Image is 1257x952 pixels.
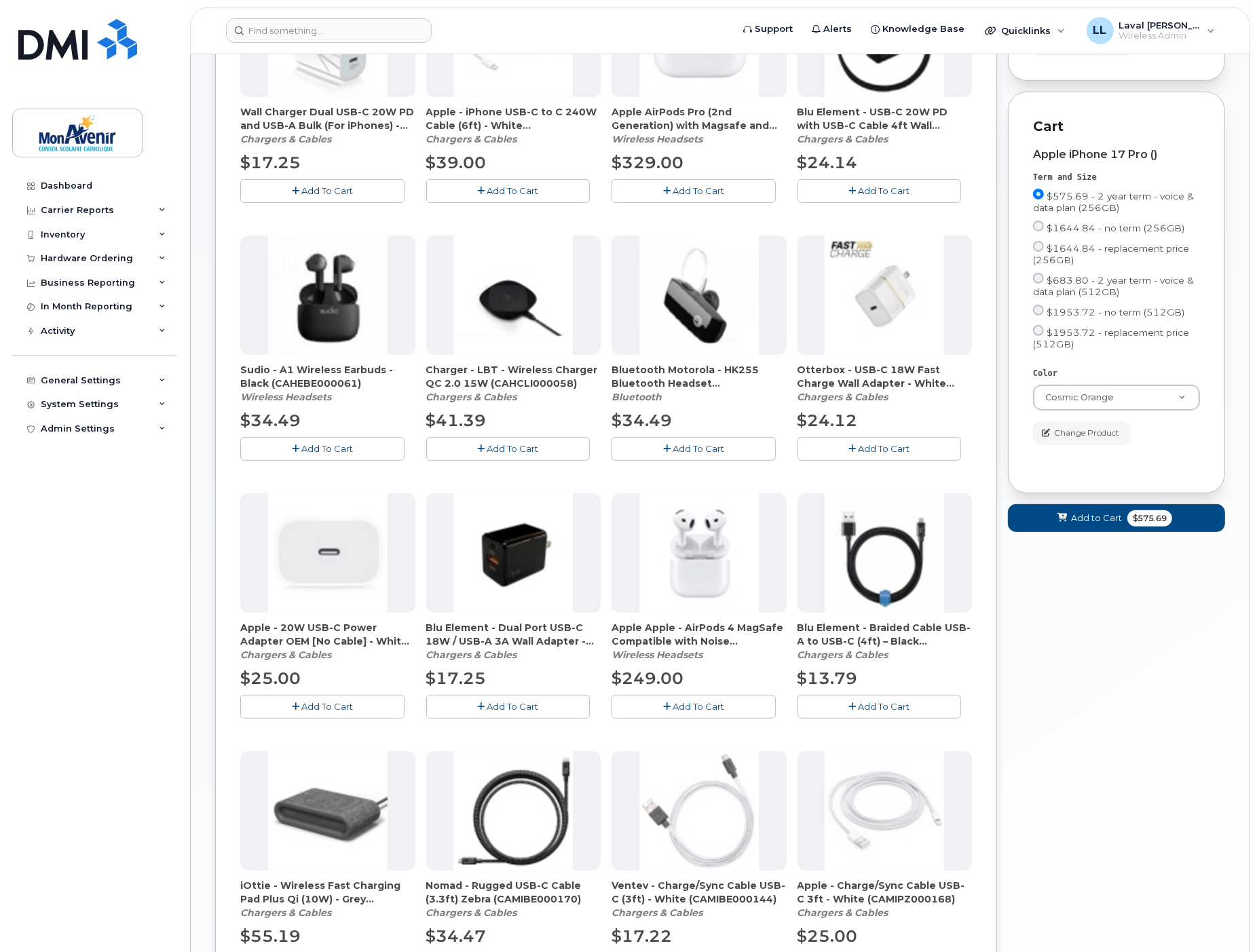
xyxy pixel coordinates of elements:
[426,695,590,719] button: Add To Cart
[301,443,353,454] span: Add To Cart
[426,363,601,390] span: Charger - LBT - Wireless Charger QC 2.0 15W (CAHCLI000058)
[487,443,538,454] span: Add To Cart
[823,22,852,36] span: Alerts
[240,105,415,146] div: Wall Charger Dual USB-C 20W PD and USB-A Bulk (For iPhones) - White (CAHCBE000086)
[240,411,301,430] span: $34.49
[240,649,331,661] em: Chargers & Cables
[1033,117,1200,136] p: Cart
[858,185,909,196] span: Add To Cart
[240,879,415,906] span: iOttie - Wireless Fast Charging Pad Plus Qi (10W) - Grey (CAHCLI000064)
[1045,392,1114,402] span: Cosmic Orange
[612,363,787,390] span: Bluetooth Motorola - HK255 Bluetooth Headset (CABTBE000046)
[798,105,973,132] span: Blu Element - USB-C 20W PD with USB-C Cable 4ft Wall Charger - Black (CAHCPZ000096)
[882,22,964,36] span: Knowledge Base
[798,695,962,719] button: Add To Cart
[1071,512,1122,525] span: Add to Cart
[1033,327,1189,349] span: $1953.72 - replacement price (512GB)
[301,701,353,712] span: Add To Cart
[858,701,909,712] span: Add To Cart
[1047,223,1184,233] span: $1644.84 - no term (256GB)
[240,363,415,390] span: Sudio - A1 Wireless Earbuds - Black (CAHEBE000061)
[612,391,662,403] em: Bluetooth
[1119,20,1201,31] span: Laval [PERSON_NAME]
[1008,504,1225,532] button: Add to Cart $575.69
[1033,191,1194,213] span: $575.69 - 2 year term - voice & data plan (256GB)
[798,391,888,403] em: Chargers & Cables
[426,411,487,430] span: $41.39
[639,493,759,613] img: accessory36513.JPG
[426,926,487,946] span: $34.47
[453,493,573,613] img: accessory36707.JPG
[1033,368,1200,379] div: Color
[798,907,888,919] em: Chargers & Cables
[798,668,858,688] span: $13.79
[612,621,787,662] div: Apple Apple - AirPods 4 MagSafe Compatible with Noise Cancellation and USB-C Charging Case - (CAH...
[268,493,388,613] img: accessory36680.JPG
[798,879,973,906] span: Apple - Charge/Sync Cable USB-C 3ft - White (CAMIPZ000168)
[426,649,517,661] em: Chargers & Cables
[1033,325,1044,336] input: $1953.72 - replacement price (512GB)
[426,879,601,919] div: Nomad - Rugged USB-C Cable (3.3ft) Zebra (CAMIBE000170)
[1033,172,1200,183] div: Term and Size
[268,235,388,355] img: accessory36654.JPG
[639,751,759,871] img: accessory36552.JPG
[487,701,538,712] span: Add To Cart
[240,437,405,461] button: Add To Cart
[487,185,538,196] span: Add To Cart
[426,437,590,461] button: Add To Cart
[861,16,974,43] a: Knowledge Base
[1127,510,1172,527] span: $575.69
[1033,241,1044,252] input: $1644.84 - replacement price (256GB)
[612,105,787,146] div: Apple AirPods Pro (2nd Generation) with Magsafe and USB-C charging case - White (CAHEBE000059)
[240,391,331,403] em: Wireless Headsets
[268,751,388,871] img: accessory36554.JPG
[426,907,517,919] em: Chargers & Cables
[612,105,787,132] span: Apple AirPods Pro (2nd Generation) with Magsafe and USB-C charging case - White (CAHEBE000059)
[673,701,724,712] span: Add To Cart
[1033,243,1189,265] span: $1644.84 - replacement price (256GB)
[1054,427,1119,439] span: Change Product
[240,621,415,662] div: Apple - 20W USB-C Power Adapter OEM [No Cable] - White (CAHCAP000073)
[240,879,415,919] div: iOttie - Wireless Fast Charging Pad Plus Qi (10W) - Grey (CAHCLI000064)
[453,235,573,355] img: accessory36405.JPG
[426,179,590,203] button: Add To Cart
[240,668,301,688] span: $25.00
[825,751,944,871] img: accessory36546.JPG
[1034,385,1199,410] a: Cosmic Orange
[240,363,415,404] div: Sudio - A1 Wireless Earbuds - Black (CAHEBE000061)
[798,926,858,946] span: $25.00
[1077,17,1224,44] div: Laval Lai Yoon Hin
[612,179,776,203] button: Add To Cart
[301,185,353,196] span: Add To Cart
[612,926,672,946] span: $17.22
[426,879,601,906] span: Nomad - Rugged USB-C Cable (3.3ft) Zebra (CAMIBE000170)
[240,907,331,919] em: Chargers & Cables
[426,363,601,404] div: Charger - LBT - Wireless Charger QC 2.0 15W (CAHCLI000058)
[426,105,601,132] span: Apple - iPhone USB-C to C 240W Cable (6ft) - White (CAMIPZ000304)
[612,363,787,404] div: Bluetooth Motorola - HK255 Bluetooth Headset (CABTBE000046)
[798,649,888,661] em: Chargers & Cables
[612,695,776,719] button: Add To Cart
[612,621,787,648] span: Apple Apple - AirPods 4 MagSafe Compatible with Noise Cancellation and USB-C Charging Case - (CAH...
[639,235,759,355] img: accessory36212.JPG
[612,879,787,906] span: Ventev - Charge/Sync Cable USB-C (3ft) - White (CAMIBE000144)
[240,179,405,203] button: Add To Cart
[734,16,802,43] a: Support
[798,411,858,430] span: $24.12
[798,879,973,919] div: Apple - Charge/Sync Cable USB-C 3ft - White (CAMIPZ000168)
[240,133,331,145] em: Chargers & Cables
[612,153,683,172] span: $329.00
[802,16,861,43] a: Alerts
[673,185,724,196] span: Add To Cart
[426,621,601,648] span: Blu Element - Dual Port USB-C 18W / USB-A 3A Wall Adapter - Black (Bulk) (CAHCPZ000077)
[612,649,702,661] em: Wireless Headsets
[240,153,301,172] span: $17.25
[426,668,487,688] span: $17.25
[240,105,415,132] span: Wall Charger Dual USB-C 20W PD and USB-A Bulk (For iPhones) - White (CAHCBE000086)
[1093,22,1107,39] span: LL
[612,907,702,919] em: Chargers & Cables
[612,879,787,919] div: Ventev - Charge/Sync Cable USB-C (3ft) - White (CAMIBE000144)
[1033,305,1044,316] input: $1953.72 - no term (512GB)
[798,621,973,662] div: Blu Element - Braided Cable USB-A to USB-C (4ft) – Black (CAMIPZ000176)
[612,668,683,688] span: $249.00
